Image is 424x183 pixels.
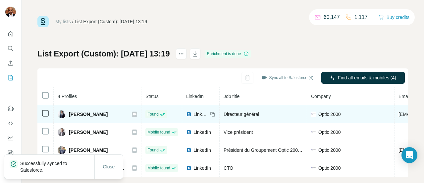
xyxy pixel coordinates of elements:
img: Surfe Logo [37,16,49,27]
button: Buy credits [379,13,409,22]
div: Open Intercom Messenger [401,147,417,163]
img: LinkedIn logo [186,147,191,153]
span: Close [103,163,115,170]
button: Find all emails & mobiles (4) [321,72,405,84]
span: Company [311,94,331,99]
span: Found [147,147,159,153]
span: Mobile found [147,129,170,135]
img: Avatar [58,128,66,136]
span: Optic 2000 [318,165,341,171]
img: company-logo [311,147,316,153]
button: Close [98,161,120,173]
span: [PERSON_NAME] [69,147,108,153]
span: Found [147,111,159,117]
span: Optic 2000 [318,147,341,153]
span: CTO [224,165,233,171]
img: LinkedIn logo [186,112,191,117]
img: Avatar [58,146,66,154]
p: 60,147 [324,13,340,21]
span: [PERSON_NAME] [69,129,108,136]
button: My lists [5,72,16,84]
span: LinkedIn [186,94,204,99]
p: Successfully synced to Salesforce. [20,160,94,173]
span: LinkedIn [193,129,211,136]
img: Avatar [5,7,16,17]
button: actions [176,48,186,59]
span: LinkedIn [193,111,208,118]
button: Quick start [5,28,16,40]
span: LinkedIn [193,165,211,171]
span: [PERSON_NAME] [69,111,108,118]
span: Optic 2000 [318,111,341,118]
img: LinkedIn logo [186,130,191,135]
span: 4 Profiles [58,94,77,99]
img: company-logo [311,130,316,135]
span: Président du Groupement Optic 2000, LISSAC et AUDIO 2000 [224,147,352,153]
button: Use Surfe API [5,117,16,129]
button: Search [5,43,16,54]
button: Feedback [5,146,16,158]
p: 1,117 [354,13,368,21]
span: Email [398,94,410,99]
img: LinkedIn logo [186,165,191,171]
span: Directeur général [224,112,259,117]
span: Optic 2000 [318,129,341,136]
button: Sync all to Salesforce (4) [257,73,318,83]
a: My lists [55,19,71,24]
span: LinkedIn [193,147,211,153]
img: company-logo [311,165,316,171]
span: Mobile found [147,165,170,171]
div: List Export (Custom): [DATE] 13:19 [75,18,147,25]
h1: List Export (Custom): [DATE] 13:19 [37,48,170,59]
span: Vice président [224,130,253,135]
button: Dashboard [5,132,16,144]
div: Enrichment is done [205,50,251,58]
span: Status [145,94,159,99]
li: / [72,18,74,25]
button: Use Surfe on LinkedIn [5,103,16,115]
span: Find all emails & mobiles (4) [338,74,396,81]
img: Avatar [58,110,66,118]
img: company-logo [311,112,316,117]
button: Enrich CSV [5,57,16,69]
span: Job title [224,94,239,99]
